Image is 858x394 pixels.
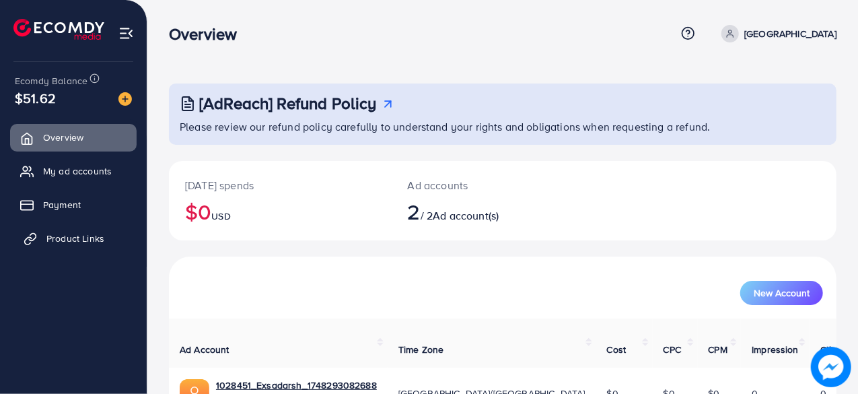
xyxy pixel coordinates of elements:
img: logo [13,19,104,40]
img: menu [118,26,134,41]
h3: [AdReach] Refund Policy [199,94,377,113]
button: New Account [740,281,823,305]
p: Ad accounts [408,177,542,193]
img: image [118,92,132,106]
a: Payment [10,191,137,218]
span: Ad account(s) [433,208,499,223]
a: My ad accounts [10,158,137,185]
span: CPC [664,343,681,356]
p: [DATE] spends [185,177,376,193]
span: Cost [607,343,627,356]
span: New Account [754,288,810,298]
h3: Overview [169,24,248,44]
a: 1028451_Exsadarsh_1748293082688 [216,379,377,392]
h2: $0 [185,199,376,224]
p: Please review our refund policy carefully to understand your rights and obligations when requesti... [180,119,828,135]
span: USD [211,209,230,223]
span: Payment [43,198,81,211]
span: Ecomdy Balance [15,74,87,88]
span: CPM [709,343,727,356]
span: Ad Account [180,343,229,356]
span: Clicks [820,343,846,356]
span: $51.62 [15,88,56,108]
span: My ad accounts [43,164,112,178]
p: [GEOGRAPHIC_DATA] [744,26,836,42]
a: Product Links [10,225,137,252]
span: 2 [408,196,421,227]
a: [GEOGRAPHIC_DATA] [716,25,836,42]
a: Overview [10,124,137,151]
span: Impression [752,343,799,356]
h2: / 2 [408,199,542,224]
span: Overview [43,131,83,144]
span: Time Zone [398,343,443,356]
img: image [811,347,851,387]
span: Product Links [46,232,104,245]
